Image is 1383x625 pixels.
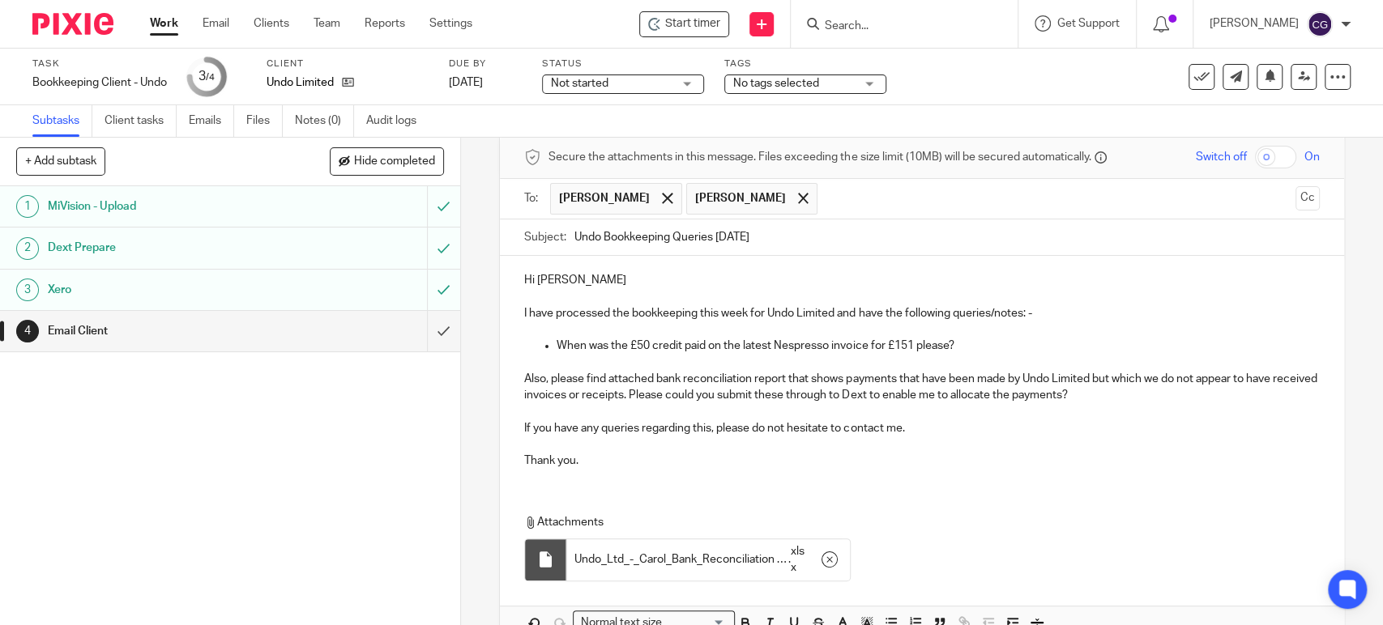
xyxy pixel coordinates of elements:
a: Files [246,105,283,137]
p: Thank you. [524,453,1319,469]
label: Tags [724,57,886,70]
a: Settings [429,15,472,32]
label: Task [32,57,167,70]
label: To: [524,190,542,206]
span: [DATE] [449,77,483,88]
span: Undo_Ltd_-_Carol_Bank_Reconciliation [DATE] [574,551,788,568]
div: Undo Limited - Bookkeeping Client - Undo [639,11,729,37]
span: Secure the attachments in this message. Files exceeding the size limit (10MB) will be secured aut... [549,149,1091,165]
a: Reports [365,15,405,32]
div: . [566,539,850,580]
span: On [1304,149,1320,165]
img: svg%3E [1307,11,1333,37]
h1: Dext Prepare [48,236,290,260]
a: Subtasks [32,105,92,137]
p: When was the £50 credit paid on the latest Nespresso invoice for £151 please? [557,338,1319,354]
div: 2 [16,237,39,260]
input: Search [823,19,969,34]
small: /4 [206,73,215,82]
h1: MiVision - Upload [48,194,290,219]
label: Status [542,57,704,70]
button: Hide completed [330,147,444,175]
a: Audit logs [366,105,429,137]
p: Attachments [524,514,1297,530]
span: Start timer [665,15,720,32]
span: [PERSON_NAME] [695,190,786,206]
span: [PERSON_NAME] [559,190,650,206]
div: 4 [16,320,39,342]
a: Work [150,15,178,32]
span: Hide completed [354,155,435,168]
p: Undo Limited [267,74,334,91]
label: Due by [449,57,522,70]
button: + Add subtask [16,147,105,175]
div: 3 [16,278,39,301]
span: xlsx [791,543,809,576]
span: Switch off [1196,149,1247,165]
a: Emails [189,105,234,137]
a: Client tasks [105,105,177,137]
button: Cc [1295,186,1320,210]
p: I have processed the bookkeeping this week for Undo Limited and have the following queries/notes: - [524,305,1319,321]
div: 3 [198,67,215,86]
span: No tags selected [733,78,819,89]
a: Clients [254,15,289,32]
h1: Xero [48,278,290,302]
label: Client [267,57,429,70]
p: Hi [PERSON_NAME] [524,272,1319,288]
div: Bookkeeping Client - Undo [32,74,167,91]
p: [PERSON_NAME] [1210,15,1299,32]
span: Not started [551,78,608,89]
a: Notes (0) [295,105,354,137]
p: If you have any queries regarding this, please do not hesitate to contact me. [524,420,1319,436]
a: Team [314,15,340,32]
p: Also, please find attached bank reconciliation report that shows payments that have been made by ... [524,371,1319,404]
h1: Email Client [48,319,290,343]
a: Email [203,15,229,32]
div: 1 [16,195,39,218]
label: Subject: [524,229,566,245]
span: Get Support [1057,18,1120,29]
img: Pixie [32,13,113,35]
